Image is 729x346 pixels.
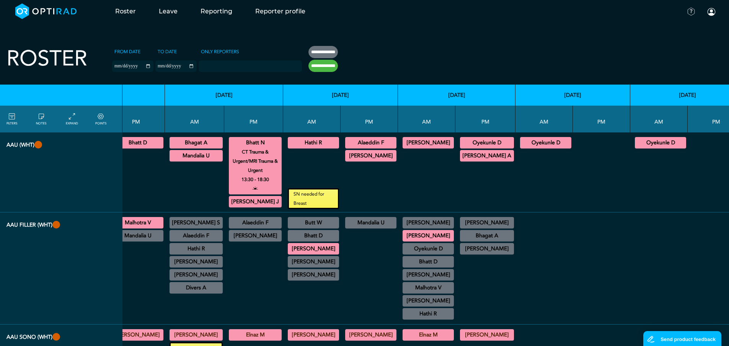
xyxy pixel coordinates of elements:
summary: Bhatt D [404,257,453,266]
summary: [PERSON_NAME] [289,330,338,339]
div: General CT/General MRI/General XR 09:30 - 11:30 [403,282,454,294]
div: General CT/General MRI/General XR 10:00 - 12:30 [170,269,223,281]
summary: [PERSON_NAME] [171,270,222,279]
div: General US/US Gynaecology 14:00 - 16:30 [460,243,514,255]
summary: Oyekunle D [404,244,453,253]
summary: [PERSON_NAME] [461,244,513,253]
div: CT Trauma & Urgent/MRI Trauma & Urgent 13:30 - 18:30 [345,137,396,149]
div: CT Trauma & Urgent/MRI Trauma & Urgent 09:30 - 13:00 [170,230,223,242]
th: PM [573,106,630,132]
summary: Hathi R [289,138,338,147]
a: collapse/expand expected points [95,112,106,126]
summary: [PERSON_NAME] [113,330,162,339]
summary: Mandalia U [171,151,222,160]
th: [DATE] [165,85,283,106]
div: CT Trauma & Urgent/MRI Trauma & Urgent 08:30 - 13:30 [170,150,223,162]
div: US Diagnostic MSK/US Interventional MSK 09:00 - 12:30 [403,256,454,268]
div: CT Trauma & Urgent/MRI Trauma & Urgent 08:30 - 13:30 [403,137,454,149]
summary: [PERSON_NAME] [461,330,513,339]
img: brand-opti-rad-logos-blue-and-white-d2f68631ba2948856bd03f2d395fb146ddc8fb01b4b6e9315ea85fa773367... [15,3,77,19]
summary: Mandalia U [113,231,162,240]
summary: Butt W [289,218,338,227]
div: CT Trauma & Urgent/MRI Trauma & Urgent/General US 08:30 - 15:30 [520,137,571,149]
div: FLU General Paediatric 14:00 - 15:00 [112,230,163,242]
summary: Oyekunle D [636,138,685,147]
th: [DATE] [283,85,398,106]
div: CT Trauma & Urgent/MRI Trauma & Urgent 08:30 - 13:30 [403,230,454,242]
div: General CT/General MRI/General XR 08:00 - 13:00 [288,217,339,228]
th: [DATE] [398,85,515,106]
div: ImE Lead till 1/4/2026 13:00 - 17:00 [460,217,514,228]
div: CT Trauma & Urgent/MRI Trauma & Urgent 13:30 - 18:30 [112,217,163,228]
th: PM [108,106,165,132]
summary: [PERSON_NAME] [289,244,338,253]
div: CT Trauma & Urgent/MRI Trauma & Urgent 13:30 - 18:30 [460,150,514,162]
div: CT Trauma & Urgent/MRI Trauma & Urgent 13:30 - 18:30 [460,137,514,149]
th: PM [224,106,283,132]
div: CT Trauma & Urgent/MRI Trauma & Urgent/General US 08:30 - 15:30 [635,137,686,149]
label: Only Reporters [199,46,241,57]
summary: Mandalia U [346,218,395,227]
div: CT Trauma & Urgent/MRI Trauma & Urgent 13:30 - 18:30 [460,230,514,242]
div: General US 13:00 - 16:30 [229,217,282,228]
div: General US 13:30 - 18:30 [112,329,163,341]
summary: [PERSON_NAME] [171,330,222,339]
summary: Alaeddin F [171,231,222,240]
th: AM [283,106,341,132]
a: show/hide notes [36,112,46,126]
summary: Bhatt D [113,138,162,147]
a: collapse/expand entries [66,112,78,126]
i: open to allocation [253,184,258,193]
div: General US 08:30 - 13:00 [170,329,223,341]
th: AM [630,106,688,132]
div: CT Trauma & Urgent/MRI Trauma & Urgent 08:30 - 13:30 [288,243,339,255]
summary: [PERSON_NAME] [289,270,338,279]
div: CT Trauma & Urgent/MRI Trauma & Urgent 13:30 - 18:30 [229,137,282,194]
th: AM [398,106,455,132]
div: General CT/General MRI/General XR/General NM 11:00 - 14:30 [170,282,223,294]
div: CT Trauma & Urgent/MRI Trauma & Urgent 13:30 - 18:30 [229,196,282,207]
summary: [PERSON_NAME] [404,270,453,279]
summary: Bhatt N [230,138,281,147]
a: FILTERS [7,112,17,126]
summary: [PERSON_NAME] [230,231,281,240]
div: Breast 08:00 - 11:00 [170,217,223,228]
label: To date [155,46,179,57]
small: SN needed for Breast [289,189,338,208]
summary: Oyekunle D [521,138,570,147]
input: null [199,62,238,69]
th: [DATE] [515,85,630,106]
summary: [PERSON_NAME] [346,330,395,339]
summary: Alaeddin F [346,138,395,147]
div: General CT/General MRI/General XR 10:00 - 13:30 [170,256,223,268]
div: BR Symptomatic Clinic 08:30 - 12:30 [403,243,454,255]
th: PM [455,106,515,132]
summary: Malhotra V [113,218,162,227]
th: AM [165,106,224,132]
summary: Malhotra V [404,283,453,292]
div: General CT 11:00 - 12:00 [403,308,454,320]
summary: [PERSON_NAME] [404,296,453,305]
summary: [PERSON_NAME] A [461,151,513,160]
h2: Roster [7,46,87,72]
summary: Divers A [171,283,222,292]
th: PM [341,106,398,132]
summary: Elnaz M [230,330,281,339]
div: General US 08:30 - 13:00 [403,329,454,341]
div: General CT/General MRI/General XR 13:30 - 18:30 [229,230,282,242]
div: No specified Site 08:00 - 09:00 [403,217,454,228]
summary: Bhagat A [461,231,513,240]
summary: Oyekunle D [461,138,513,147]
summary: [PERSON_NAME] [404,218,453,227]
div: CT Trauma & Urgent/MRI Trauma & Urgent 08:30 - 13:30 [170,137,223,149]
div: CT Trauma & Urgent/MRI Trauma & Urgent 08:30 - 13:30 [288,230,339,242]
summary: Bhagat A [171,138,222,147]
div: CT Trauma & Urgent/MRI Trauma & Urgent 13:30 - 18:30 [345,150,396,162]
summary: Hathi R [404,309,453,318]
summary: [PERSON_NAME] J [230,197,281,206]
summary: [PERSON_NAME] [461,218,513,227]
div: MRI Lead 10:30 - 11:30 [403,295,454,307]
div: SPA on odd weeks. PAH rep on even weeks 09:00 - 13:00 [403,269,454,281]
div: CT Gastrointestinal/MRI Gastrointestinal 09:00 - 12:30 [288,269,339,281]
div: General US 13:30 - 18:30 [229,329,282,341]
